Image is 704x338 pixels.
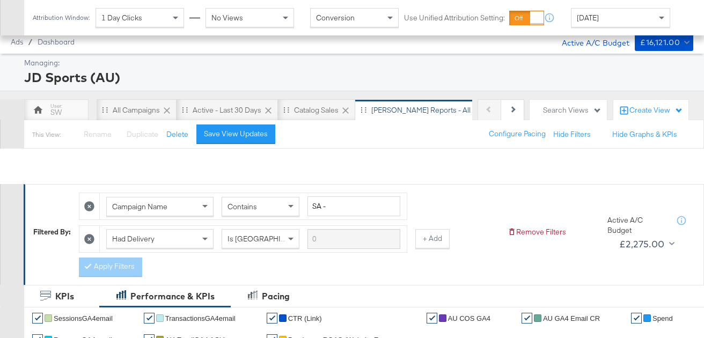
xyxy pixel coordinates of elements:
[415,229,450,248] button: + Add
[101,13,142,23] span: 1 Day Clicks
[612,129,677,139] button: Hide Graphs & KPIs
[427,313,437,324] a: ✔
[112,234,155,244] span: Had Delivery
[182,107,188,113] div: Drag to reorder tab
[130,290,215,303] div: Performance & KPIs
[404,13,505,23] label: Use Unified Attribution Setting:
[50,107,62,117] div: SW
[629,105,683,116] div: Create View
[33,227,71,237] div: Filtered By:
[551,34,629,50] div: Active A/C Budget
[38,38,75,46] a: Dashboard
[631,313,642,324] a: ✔
[32,14,90,21] div: Attribution Window:
[307,196,400,216] input: Enter a search term
[54,314,113,322] span: SessionsGA4email
[113,105,160,115] div: All Campaigns
[204,129,268,139] div: Save View Updates
[211,13,243,23] span: No Views
[508,227,566,237] button: Remove Filters
[144,313,155,324] a: ✔
[127,129,158,139] span: Duplicate
[288,314,322,322] span: CTR (Link)
[228,202,257,211] span: Contains
[361,107,366,113] div: Drag to reorder tab
[84,129,112,139] span: Rename
[543,105,602,115] div: Search Views
[640,36,680,49] div: £16,121.00
[283,107,289,113] div: Drag to reorder tab
[165,314,236,322] span: TransactionsGA4email
[11,38,23,46] span: Ads
[543,314,600,322] span: AU GA4 Email CR
[32,130,61,139] div: This View:
[267,313,277,324] a: ✔
[481,124,553,144] button: Configure Pacing
[23,38,38,46] span: /
[316,13,355,23] span: Conversion
[371,105,471,115] div: [PERSON_NAME] Reports - All
[112,202,167,211] span: Campaign Name
[448,314,490,322] span: AU COS GA4
[652,314,673,322] span: Spend
[615,236,677,253] button: £2,275.00
[619,236,665,252] div: £2,275.00
[522,313,532,324] a: ✔
[193,105,261,115] div: Active - Last 30 Days
[635,34,693,51] button: £16,121.00
[262,290,290,303] div: Pacing
[55,290,74,303] div: KPIs
[553,129,591,139] button: Hide Filters
[196,124,275,144] button: Save View Updates
[32,313,43,324] a: ✔
[294,105,339,115] div: Catalog Sales
[166,129,188,139] button: Delete
[228,234,310,244] span: Is [GEOGRAPHIC_DATA]
[307,229,400,249] input: Enter a search term
[607,215,666,235] div: Active A/C Budget
[577,13,599,23] span: [DATE]
[24,68,691,86] div: JD Sports (AU)
[24,58,691,68] div: Managing:
[102,107,108,113] div: Drag to reorder tab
